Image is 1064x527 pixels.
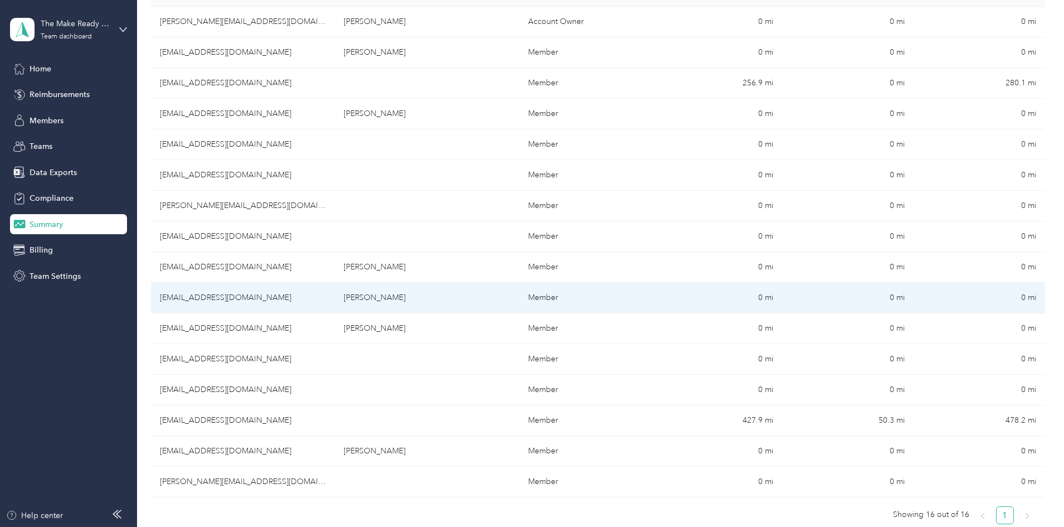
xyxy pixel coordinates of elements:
td: 0 mi [651,99,782,129]
td: 0 mi [782,160,914,191]
span: Showing 16 out of 16 [893,506,969,523]
td: jorgiefonseca81@gmail.com [151,344,335,375]
td: 0 mi [782,467,914,497]
td: Member [519,344,651,375]
td: Member [519,467,651,497]
td: Joseph Guillot [335,7,519,37]
td: 0 mi [914,375,1045,405]
div: The Make Ready Guys [41,18,110,30]
td: inspector@rentblueatlas.com [151,160,335,191]
td: Greg Calasopa [335,37,519,68]
span: Reimbursements [30,89,90,100]
td: Member [519,160,651,191]
td: 427.9 mi [651,405,782,436]
td: 0 mi [914,160,1045,191]
td: 0 mi [651,313,782,344]
span: Teams [30,141,52,152]
td: Member [519,191,651,221]
td: Member [519,405,651,436]
td: 0 mi [914,221,1045,252]
td: Member [519,221,651,252]
td: 0 mi [651,129,782,160]
td: 0 mi [914,436,1045,467]
td: 0 mi [914,313,1045,344]
td: Victor Flores [335,99,519,129]
td: 280.1 mi [914,68,1045,99]
td: 0 mi [914,252,1045,283]
td: marcofantonio17@gmail.com [151,252,335,283]
td: 0 mi [782,344,914,375]
li: 1 [996,506,1014,524]
td: 256.9 mi [651,68,782,99]
iframe: Everlance-gr Chat Button Frame [1002,465,1064,527]
td: 0 mi [914,37,1045,68]
td: 0 mi [651,191,782,221]
td: Account Owner [519,7,651,37]
span: Members [30,115,64,127]
td: Luis Yapor jr [335,283,519,313]
td: Member [519,129,651,160]
td: themariomoreno71@gmail.com [151,221,335,252]
td: pecaspalmasn@gmail.com [151,405,335,436]
td: 0 mi [914,129,1045,160]
td: Member [519,313,651,344]
span: Summary [30,219,63,230]
td: 0 mi [782,283,914,313]
td: 0 mi [651,467,782,497]
td: Marco Flores [335,252,519,283]
span: Data Exports [30,167,77,178]
td: guillosanchezz@outlook.com [151,313,335,344]
td: lujan40851@gmail.com [151,375,335,405]
td: peterson.james89@yahoo.com [151,191,335,221]
td: Member [519,375,651,405]
td: 0 mi [651,436,782,467]
td: 0 mi [914,283,1045,313]
td: 0 mi [782,436,914,467]
td: mjavier305@yahoo.com [151,129,335,160]
td: leon@rentblueatlas.com [151,467,335,497]
td: 0 mi [651,221,782,252]
td: 0 mi [651,7,782,37]
td: 478.2 mi [914,405,1045,436]
td: Antonio Aguilar [335,436,519,467]
td: 50.3 mi [782,405,914,436]
td: 0 mi [782,313,914,344]
td: 0 mi [782,99,914,129]
td: 0 mi [782,191,914,221]
span: Compliance [30,192,74,204]
td: Member [519,68,651,99]
td: makereadygreg@gmail.com [151,37,335,68]
span: Billing [30,244,53,256]
td: 0 mi [782,221,914,252]
td: Member [519,436,651,467]
td: Luis Sanchez [335,313,519,344]
td: Member [519,37,651,68]
td: Member [519,283,651,313]
td: Member [519,252,651,283]
td: 0 mi [651,37,782,68]
td: 0 mi [914,99,1045,129]
td: 0 mi [651,160,782,191]
td: tonyaguilarelijah@yahoo.com [151,436,335,467]
button: Help center [6,510,63,521]
td: 0 mi [782,37,914,68]
button: left [974,506,992,524]
td: 0 mi [651,252,782,283]
td: 0 mi [782,252,914,283]
td: 0 mi [782,7,914,37]
td: rauly192001@yahoo.com [151,283,335,313]
td: 0 mi [914,344,1045,375]
td: contact@championscontractorsllc.com [151,99,335,129]
td: 0 mi [651,283,782,313]
span: Home [30,63,51,75]
td: mrbenitez22@gmail.com [151,68,335,99]
div: Team dashboard [41,33,92,40]
a: 1 [997,507,1013,524]
td: joe@rentblueatlas.com [151,7,335,37]
span: left [979,513,986,519]
td: 0 mi [782,129,914,160]
td: 0 mi [782,68,914,99]
td: 0 mi [651,375,782,405]
td: 0 mi [914,191,1045,221]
